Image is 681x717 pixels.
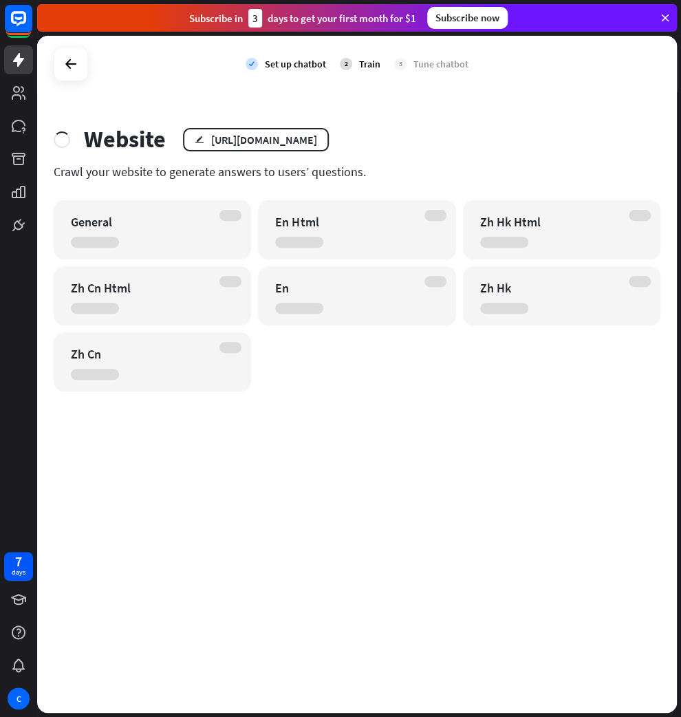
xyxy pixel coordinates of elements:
div: Train [359,58,380,70]
div: Zh Hk [480,280,619,296]
div: En Html [275,214,414,230]
div: [URL][DOMAIN_NAME] [211,133,317,147]
div: 3 [394,58,407,70]
a: 7 days [4,552,33,581]
div: Zh Cn Html [71,280,210,296]
div: Subscribe in days to get your first month for $1 [189,9,416,28]
div: Website [84,125,166,153]
div: days [12,568,25,577]
div: 2 [340,58,352,70]
div: General [71,214,210,230]
div: Zh Cn [71,346,210,362]
div: En [275,280,414,296]
i: check [246,58,258,70]
i: edit [195,135,204,144]
div: C [8,687,30,709]
div: Set up chatbot [265,58,326,70]
div: Subscribe now [427,7,508,29]
div: 7 [15,555,22,568]
div: 3 [248,9,262,28]
button: Open LiveChat chat widget [11,6,52,47]
div: Zh Hk Html [480,214,619,230]
div: Tune chatbot [413,58,468,70]
div: Crawl your website to generate answers to users’ questions. [54,164,660,180]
